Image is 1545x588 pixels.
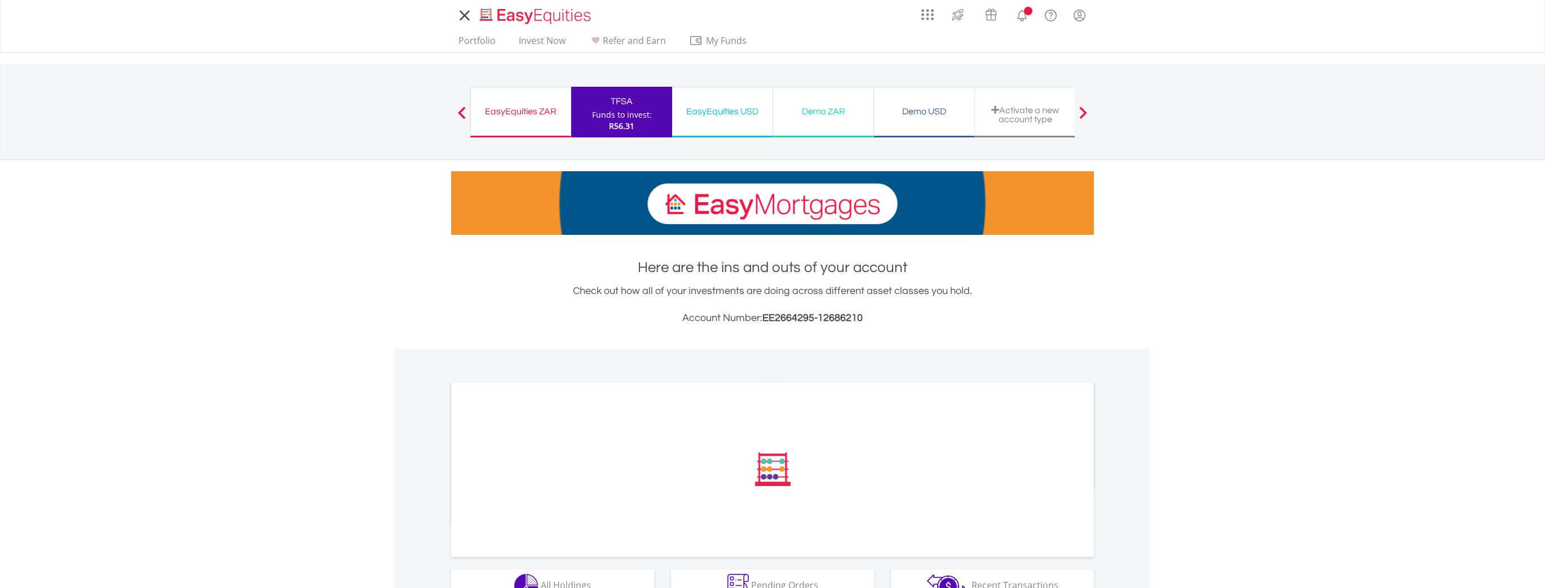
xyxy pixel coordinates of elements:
[478,7,595,25] img: EasyEquities_Logo.png
[451,283,1094,326] div: Check out how all of your investments are doing across different asset classes you hold.
[578,93,665,109] div: TFSA
[478,104,564,119] div: EasyEquities ZAR
[780,104,867,119] div: Demo ZAR
[689,33,763,48] span: My Funds
[762,313,863,323] span: EE2664295-12686210
[974,3,1008,24] a: Vouchers
[881,104,968,119] div: Demo USD
[475,3,595,25] a: Home page
[948,6,967,24] img: thrive-v2.svg
[451,257,1094,278] h1: Here are the ins and outs of your account
[921,8,934,21] img: grid-menu-icon.svg
[1036,3,1065,25] a: FAQ's and Support
[454,35,500,52] a: Portfolio
[584,35,670,52] a: Refer and Earn
[914,3,941,21] a: AppsGrid
[451,171,1094,235] img: EasyMortage Promotion Banner
[603,34,666,47] span: Refer and Earn
[982,6,1000,24] img: vouchers-v2.svg
[982,105,1069,124] div: Activate a new account type
[451,310,1094,326] h3: Account Number:
[679,104,766,119] div: EasyEquities USD
[609,121,634,131] span: R56.31
[1008,3,1036,25] a: Notifications
[592,109,652,121] div: Funds to invest:
[514,35,570,52] a: Invest Now
[1065,3,1094,28] a: My Profile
